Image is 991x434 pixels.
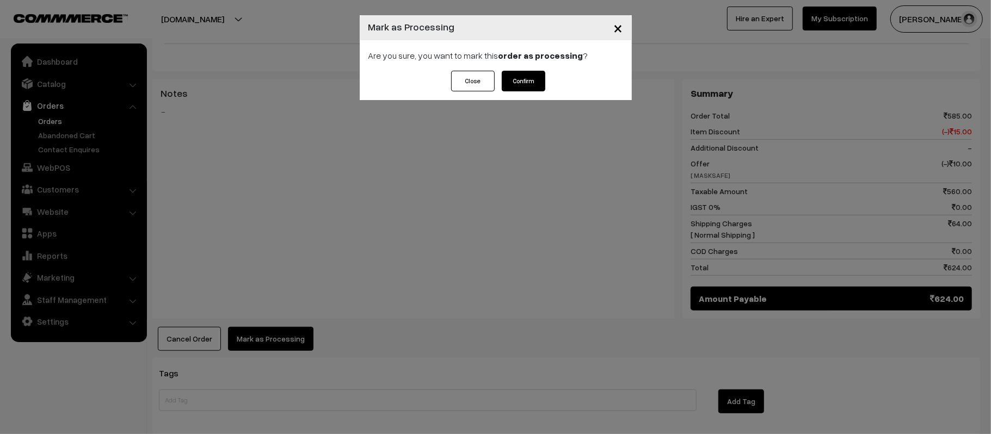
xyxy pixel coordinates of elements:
button: Confirm [502,71,545,91]
h4: Mark as Processing [368,20,455,34]
button: Close [605,11,632,45]
strong: order as processing [498,50,583,61]
span: × [614,17,623,38]
div: Are you sure, you want to mark this ? [360,40,632,71]
button: Close [451,71,495,91]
